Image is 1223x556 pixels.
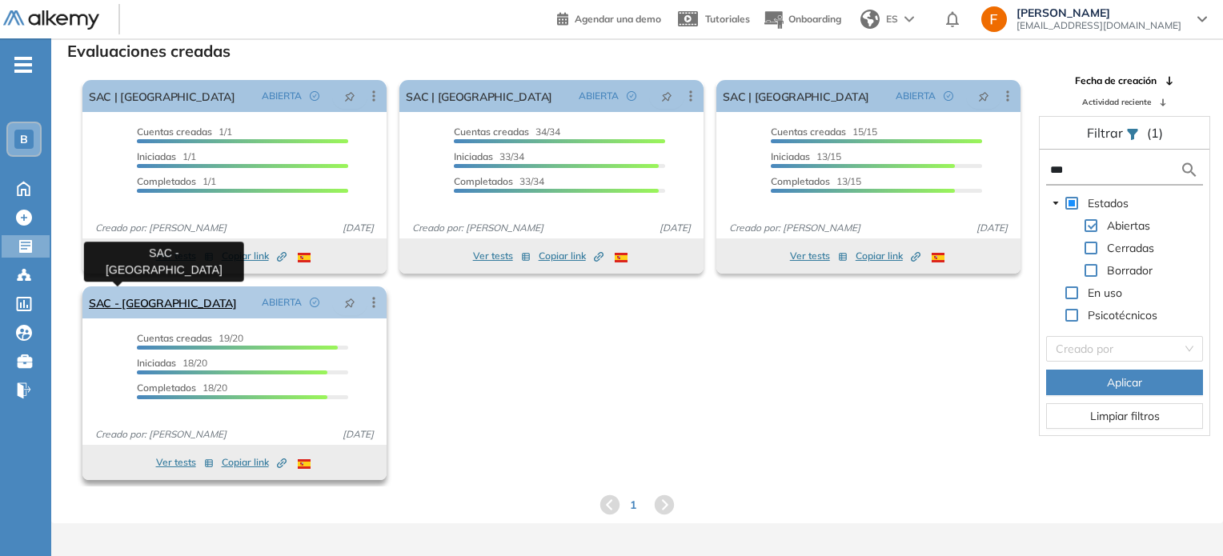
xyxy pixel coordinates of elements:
[406,80,552,112] a: SAC | [GEOGRAPHIC_DATA]
[222,246,287,266] button: Copiar link
[1088,196,1129,210] span: Estados
[970,221,1014,235] span: [DATE]
[89,286,237,318] a: SAC - [GEOGRAPHIC_DATA]
[705,13,750,25] span: Tutoriales
[344,90,355,102] span: pushpin
[336,221,380,235] span: [DATE]
[84,242,244,282] div: SAC - [GEOGRAPHIC_DATA]
[723,221,867,235] span: Creado por: [PERSON_NAME]
[1147,123,1163,142] span: (1)
[1104,238,1157,258] span: Cerradas
[89,80,235,112] a: SAC | [GEOGRAPHIC_DATA]
[454,175,513,187] span: Completados
[896,89,936,103] span: ABIERTA
[344,296,355,309] span: pushpin
[771,126,877,138] span: 15/15
[771,126,846,138] span: Cuentas creadas
[788,13,841,25] span: Onboarding
[557,8,661,27] a: Agendar una demo
[454,126,529,138] span: Cuentas creadas
[936,371,1223,556] div: Widget de chat
[473,246,531,266] button: Ver tests
[332,290,367,315] button: pushpin
[1075,74,1157,88] span: Fecha de creación
[1052,199,1060,207] span: caret-down
[1088,286,1122,300] span: En uso
[137,150,196,162] span: 1/1
[944,91,953,101] span: check-circle
[262,89,302,103] span: ABIERTA
[1046,370,1203,395] button: Aplicar
[14,63,32,66] i: -
[137,382,227,394] span: 18/20
[137,150,176,162] span: Iniciadas
[89,427,233,442] span: Creado por: [PERSON_NAME]
[137,332,243,344] span: 19/20
[1085,306,1161,325] span: Psicotécnicos
[1180,160,1199,180] img: search icon
[222,455,287,470] span: Copiar link
[406,221,550,235] span: Creado por: [PERSON_NAME]
[262,295,302,310] span: ABIERTA
[454,126,560,138] span: 34/34
[649,83,684,109] button: pushpin
[932,253,944,262] img: ESP
[20,133,28,146] span: B
[904,16,914,22] img: arrow
[627,91,636,101] span: check-circle
[1087,125,1126,141] span: Filtrar
[1107,218,1150,233] span: Abiertas
[310,298,319,307] span: check-circle
[156,453,214,472] button: Ver tests
[332,83,367,109] button: pushpin
[137,357,207,369] span: 18/20
[137,175,196,187] span: Completados
[310,91,319,101] span: check-circle
[3,10,99,30] img: Logo
[763,2,841,37] button: Onboarding
[1104,216,1153,235] span: Abiertas
[615,253,628,262] img: ESP
[653,221,697,235] span: [DATE]
[1016,6,1181,19] span: [PERSON_NAME]
[1088,308,1157,322] span: Psicotécnicos
[539,249,603,263] span: Copiar link
[137,175,216,187] span: 1/1
[856,249,920,263] span: Copiar link
[1016,19,1181,32] span: [EMAIL_ADDRESS][DOMAIN_NAME]
[67,42,231,61] h3: Evaluaciones creadas
[137,126,232,138] span: 1/1
[771,150,810,162] span: Iniciadas
[579,89,619,103] span: ABIERTA
[1107,263,1153,278] span: Borrador
[856,246,920,266] button: Copiar link
[539,246,603,266] button: Copiar link
[966,83,1001,109] button: pushpin
[771,150,841,162] span: 13/15
[222,249,287,263] span: Copiar link
[137,382,196,394] span: Completados
[860,10,880,29] img: world
[222,453,287,472] button: Copiar link
[790,246,848,266] button: Ver tests
[137,332,212,344] span: Cuentas creadas
[137,126,212,138] span: Cuentas creadas
[1082,96,1151,108] span: Actividad reciente
[661,90,672,102] span: pushpin
[298,459,311,469] img: ESP
[137,357,176,369] span: Iniciadas
[723,80,869,112] a: SAC | [GEOGRAPHIC_DATA]
[771,175,830,187] span: Completados
[1085,283,1125,302] span: En uso
[936,371,1223,556] iframe: Chat Widget
[1107,241,1154,255] span: Cerradas
[454,150,524,162] span: 33/34
[886,12,898,26] span: ES
[454,175,544,187] span: 33/34
[978,90,989,102] span: pushpin
[89,221,233,235] span: Creado por: [PERSON_NAME]
[1104,261,1156,280] span: Borrador
[298,253,311,262] img: ESP
[454,150,493,162] span: Iniciadas
[1085,194,1132,213] span: Estados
